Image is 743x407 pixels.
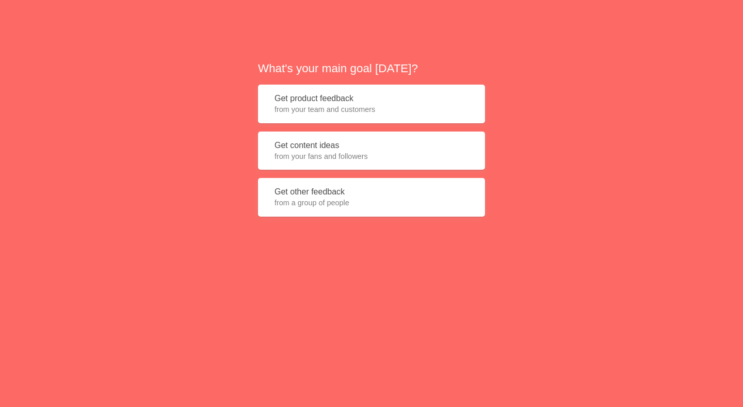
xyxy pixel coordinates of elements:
[274,151,469,161] span: from your fans and followers
[258,60,485,76] h2: What's your main goal [DATE]?
[274,198,469,208] span: from a group of people
[258,85,485,123] button: Get product feedbackfrom your team and customers
[274,104,469,115] span: from your team and customers
[258,178,485,217] button: Get other feedbackfrom a group of people
[258,132,485,170] button: Get content ideasfrom your fans and followers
